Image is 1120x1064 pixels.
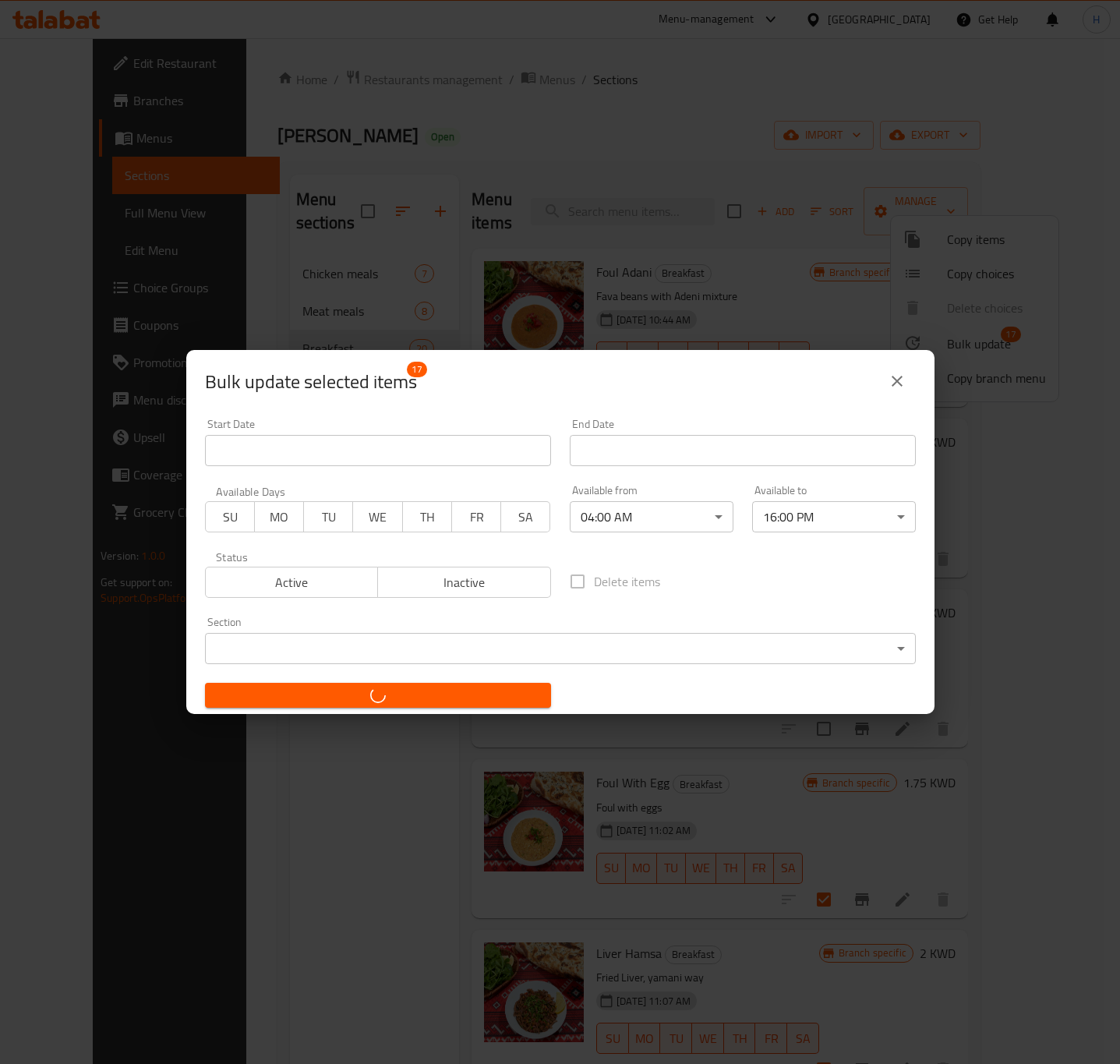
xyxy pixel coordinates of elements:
[352,501,402,532] button: WE
[878,362,916,400] button: close
[212,506,249,528] span: SU
[507,506,544,528] span: SA
[402,501,452,532] button: TH
[310,506,347,528] span: TU
[359,506,396,528] span: WE
[458,506,495,528] span: FR
[384,571,545,594] span: Inactive
[451,501,501,532] button: FR
[570,501,733,532] div: 04:00 AM
[261,506,298,528] span: MO
[303,501,353,532] button: TU
[205,501,255,532] button: SU
[205,369,417,394] span: Selected items count
[752,501,916,532] div: 16:00 PM
[212,571,373,594] span: Active
[594,572,660,591] span: Delete items
[377,567,551,598] button: Inactive
[409,506,446,528] span: TH
[205,567,379,598] button: Active
[254,501,304,532] button: MO
[205,633,916,664] div: ​
[407,362,427,377] span: 17
[500,501,550,532] button: SA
